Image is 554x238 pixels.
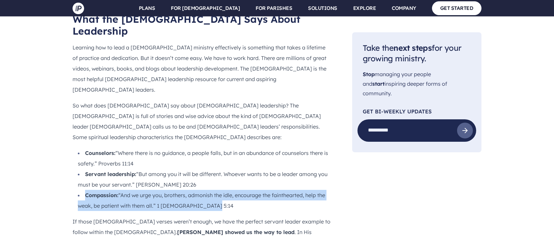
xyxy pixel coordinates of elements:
span: Stop [363,71,375,78]
strong: [PERSON_NAME] showed us the way to lead [177,229,294,235]
p: So what does [DEMOGRAPHIC_DATA] say about [DEMOGRAPHIC_DATA] leadership? The [DEMOGRAPHIC_DATA] i... [73,100,331,142]
a: GET STARTED [432,1,482,15]
li: “But among you it will be different. Whoever wants to be a leader among you must be your servant.... [78,169,331,190]
li: “And we urge you, brothers, admonish the idle, encourage the fainthearted, help the weak, be pati... [78,190,331,211]
li: “Where there is no guidance, a people falls, but in an abundance of counselors there is safety.” ... [78,148,331,169]
h2: What the [DEMOGRAPHIC_DATA] Says About Leadership [73,13,331,37]
b: Compassion: [85,192,118,198]
p: Get Bi-Weekly Updates [363,109,471,114]
b: Counselors: [85,150,115,156]
b: Servant leadership: [85,171,136,177]
p: Learning how to lead a [DEMOGRAPHIC_DATA] ministry effectively is something that takes a lifetime... [73,42,331,95]
span: Take the for your growing ministry. [363,43,461,64]
span: start [372,80,385,87]
span: next steps [393,43,432,53]
p: managing your people and inspiring deeper forms of community. [363,70,471,98]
